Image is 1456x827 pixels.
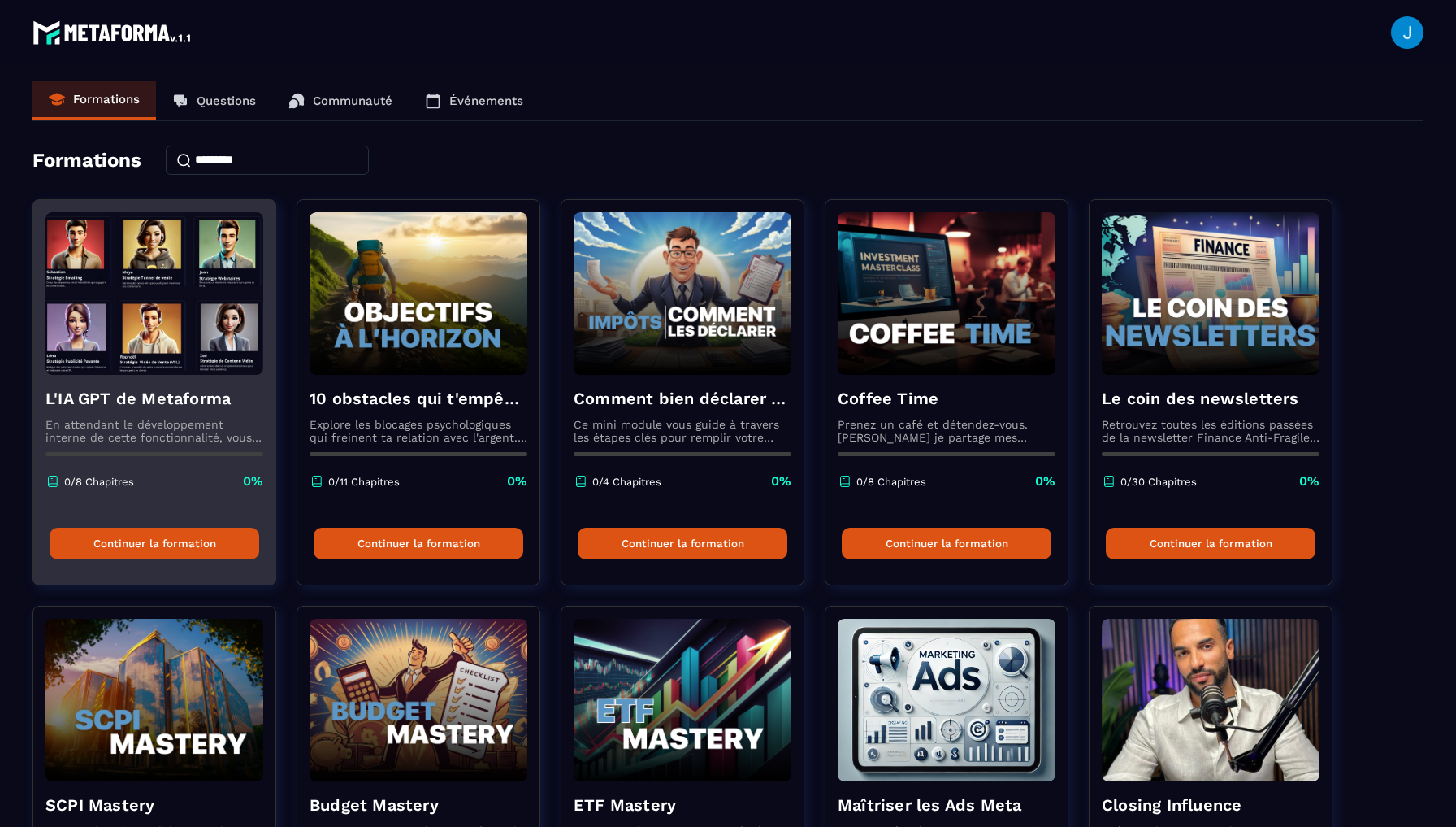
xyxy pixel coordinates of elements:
[310,212,527,375] img: formation-background
[825,199,1089,606] a: formation-backgroundCoffee TimePrenez un café et détendez-vous. [PERSON_NAME] je partage mes insp...
[574,619,791,781] img: formation-background
[313,94,392,108] p: Communauté
[45,619,263,781] img: formation-background
[1102,212,1319,375] img: formation-background
[574,387,791,410] h4: Comment bien déclarer ses impôts en bourse
[1102,619,1319,781] img: formation-background
[297,199,561,606] a: formation-background10 obstacles qui t'empêche de vivre ta vieExplore les blocages psychologiques...
[578,528,787,559] button: Continuer la formation
[73,92,140,107] p: Formations
[838,387,1055,410] h4: Coffee Time
[272,81,409,120] a: Communauté
[574,212,791,375] img: formation-background
[1102,418,1319,444] p: Retrouvez toutes les éditions passées de la newsletter Finance Anti-Fragile. Des idées et stratég...
[842,528,1051,559] button: Continuer la formation
[1089,199,1353,606] a: formation-backgroundLe coin des newslettersRetrouvez toutes les éditions passées de la newsletter...
[32,199,297,606] a: formation-backgroundL'IA GPT de MetaformaEn attendant le développement interne de cette fonctionn...
[449,94,523,108] p: Événements
[64,476,134,488] p: 0/8 Chapitres
[1299,472,1319,490] p: 0%
[310,387,527,410] h4: 10 obstacles qui t'empêche de vivre ta vie
[507,472,527,490] p: 0%
[314,528,523,559] button: Continuer la formation
[838,418,1055,444] p: Prenez un café et détendez-vous. [PERSON_NAME] je partage mes inspirations, mes découvertes et me...
[32,81,156,120] a: Formations
[574,794,791,816] h4: ETF Mastery
[243,472,263,490] p: 0%
[1106,528,1315,559] button: Continuer la formation
[32,149,141,172] h4: Formations
[45,418,263,444] p: En attendant le développement interne de cette fonctionnalité, vous pouvez déjà l’utiliser avec C...
[32,16,193,49] img: logo
[574,418,791,444] p: Ce mini module vous guide à travers les étapes clés pour remplir votre déclaration d'impôts effic...
[197,94,256,108] p: Questions
[328,476,400,488] p: 0/11 Chapitres
[156,81,272,120] a: Questions
[45,212,263,375] img: formation-background
[1102,794,1319,816] h4: Closing Influence
[1035,472,1055,490] p: 0%
[310,619,527,781] img: formation-background
[838,619,1055,781] img: formation-background
[838,212,1055,375] img: formation-background
[50,528,259,559] button: Continuer la formation
[45,794,263,816] h4: SCPI Mastery
[771,472,791,490] p: 0%
[1120,476,1197,488] p: 0/30 Chapitres
[310,794,527,816] h4: Budget Mastery
[1102,387,1319,410] h4: Le coin des newsletters
[45,387,263,410] h4: L'IA GPT de Metaforma
[856,476,926,488] p: 0/8 Chapitres
[409,81,539,120] a: Événements
[561,199,825,606] a: formation-backgroundComment bien déclarer ses impôts en bourseCe mini module vous guide à travers...
[310,418,527,444] p: Explore les blocages psychologiques qui freinent ta relation avec l'argent. Apprends a les surmon...
[838,794,1055,816] h4: Maîtriser les Ads Meta
[592,476,661,488] p: 0/4 Chapitres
